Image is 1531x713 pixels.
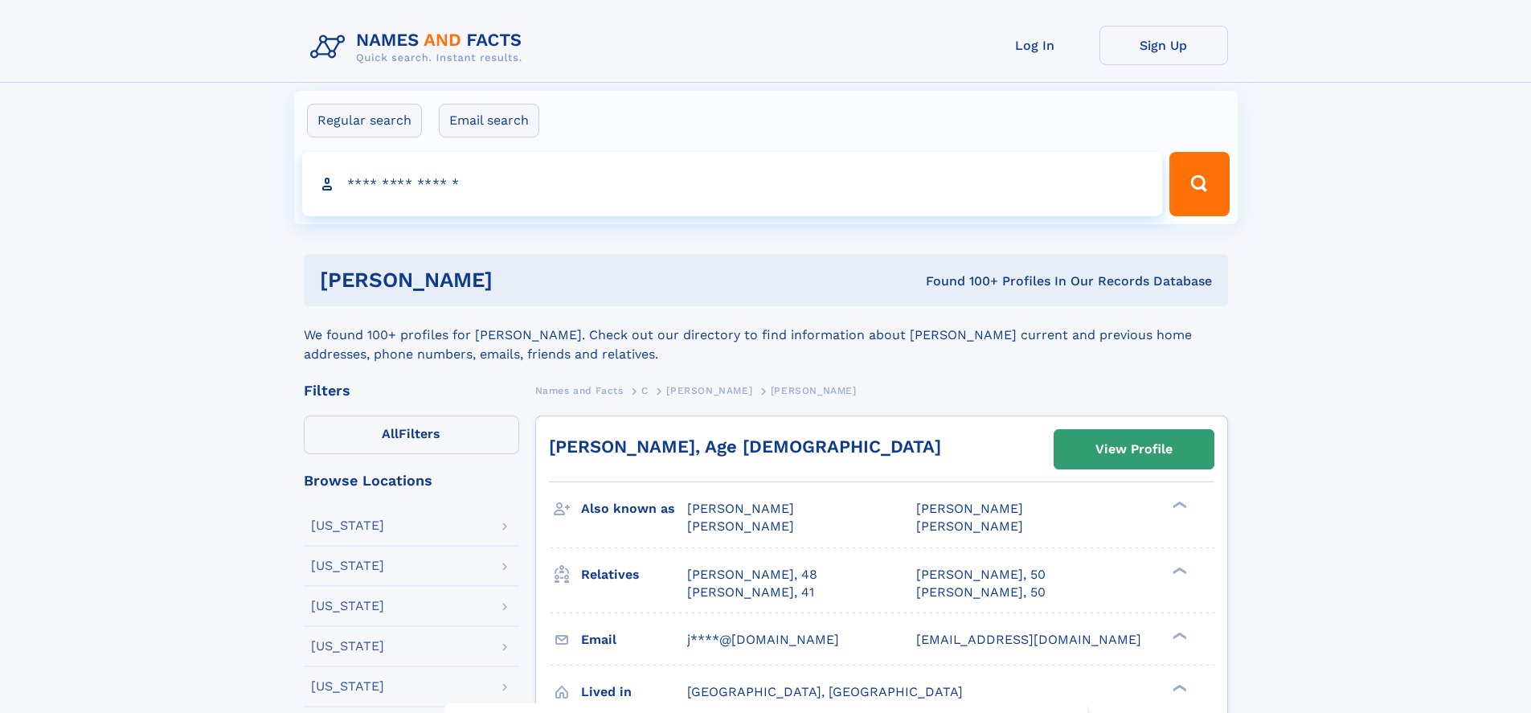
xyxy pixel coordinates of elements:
a: Sign Up [1099,26,1228,65]
a: [PERSON_NAME], 50 [916,584,1046,601]
span: C [641,385,649,396]
div: [US_STATE] [311,640,384,653]
div: ❯ [1169,682,1188,693]
div: We found 100+ profiles for [PERSON_NAME]. Check out our directory to find information about [PERS... [304,306,1228,364]
h1: [PERSON_NAME] [320,270,710,290]
a: C [641,380,649,400]
span: [PERSON_NAME] [687,501,794,516]
label: Email search [439,104,539,137]
button: Search Button [1169,152,1229,216]
span: [GEOGRAPHIC_DATA], [GEOGRAPHIC_DATA] [687,684,963,699]
a: View Profile [1054,430,1214,469]
div: Browse Locations [304,473,519,488]
div: [US_STATE] [311,600,384,613]
h3: Email [581,626,687,654]
span: [PERSON_NAME] [916,518,1023,534]
div: ❯ [1169,500,1188,510]
div: ❯ [1169,630,1188,641]
span: [PERSON_NAME] [666,385,752,396]
div: View Profile [1095,431,1173,468]
span: [PERSON_NAME] [771,385,857,396]
div: [US_STATE] [311,680,384,693]
div: [US_STATE] [311,519,384,532]
span: [PERSON_NAME] [916,501,1023,516]
a: [PERSON_NAME] [666,380,752,400]
div: Found 100+ Profiles In Our Records Database [709,272,1212,290]
label: Regular search [307,104,422,137]
h3: Relatives [581,561,687,588]
input: search input [302,152,1163,216]
span: [PERSON_NAME] [687,518,794,534]
img: Logo Names and Facts [304,26,535,69]
div: ❯ [1169,565,1188,576]
a: [PERSON_NAME], 41 [687,584,814,601]
a: [PERSON_NAME], 48 [687,566,817,584]
a: [PERSON_NAME], 50 [916,566,1046,584]
div: Filters [304,383,519,398]
label: Filters [304,416,519,454]
span: [EMAIL_ADDRESS][DOMAIN_NAME] [916,632,1141,647]
a: Log In [971,26,1099,65]
a: [PERSON_NAME], Age [DEMOGRAPHIC_DATA] [549,436,941,457]
h3: Also known as [581,495,687,522]
a: Names and Facts [535,380,624,400]
div: [US_STATE] [311,559,384,572]
span: All [382,426,399,441]
h3: Lived in [581,678,687,706]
